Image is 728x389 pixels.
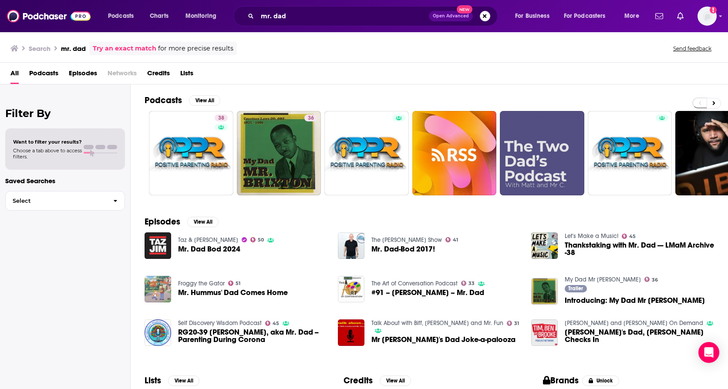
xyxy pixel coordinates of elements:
[10,66,19,84] a: All
[622,234,636,239] a: 45
[371,336,516,343] span: Mr [PERSON_NAME]'s Dad Joke-a-palooza
[5,191,125,211] button: Select
[445,237,458,242] a: 41
[380,376,411,386] button: View All
[7,8,91,24] img: Podchaser - Follow, Share and Rate Podcasts
[187,217,219,227] button: View All
[304,114,317,121] a: 36
[145,375,199,386] a: ListsView All
[5,107,125,120] h2: Filter By
[145,232,171,259] img: Mr. Dad Bod 2024
[515,10,549,22] span: For Business
[565,329,714,343] a: Brooke's Dad, Mr Hoover Checks In
[558,9,618,23] button: open menu
[149,111,233,195] a: 38
[147,66,170,84] a: Credits
[698,7,717,26] img: User Profile
[531,319,558,346] a: Brooke's Dad, Mr Hoover Checks In
[236,282,240,285] span: 51
[178,319,262,327] a: Self Discovery Wisdom Podcast
[29,66,58,84] a: Podcasts
[178,329,327,343] span: RG20-39 [PERSON_NAME], aka Mr. Dad --Parenting During Corona
[710,7,717,13] svg: Add a profile image
[29,44,51,53] h3: Search
[218,114,224,123] span: 38
[61,44,86,53] h3: mr. dad
[178,289,288,296] a: Mr. Hummus' Dad Comes Home
[338,319,364,346] img: Mr Fun's Dad Joke-a-palooza
[178,280,225,287] a: Froggy the Gator
[145,216,219,227] a: EpisodesView All
[250,237,264,242] a: 50
[344,375,411,386] a: CreditsView All
[429,11,473,21] button: Open AdvancedNew
[338,232,364,259] img: Mr. Dad-Bod 2017!
[189,95,220,106] button: View All
[371,319,503,327] a: Talk About with Biff, Lucky and Mr. Fun
[338,276,364,302] img: #91 – Armin Brott – Mr. Dad
[565,241,714,256] a: Thankstaking with Mr. Dad — LMaM Archive -38
[5,177,125,185] p: Saved Searches
[531,278,558,305] img: Introducing: My Dad Mr Brixton
[69,66,97,84] span: Episodes
[582,376,619,386] button: Unlock
[671,45,714,52] button: Send feedback
[644,277,658,282] a: 36
[237,111,321,195] a: 36
[371,289,484,296] a: #91 – Armin Brott – Mr. Dad
[178,245,240,253] a: Mr. Dad Bod 2024
[618,9,650,23] button: open menu
[145,216,180,227] h2: Episodes
[698,342,719,363] div: Open Intercom Messenger
[145,95,220,106] a: PodcastsView All
[228,281,241,286] a: 51
[102,9,145,23] button: open menu
[108,66,137,84] span: Networks
[453,238,458,242] span: 41
[178,329,327,343] a: RG20-39 Armin Brott, aka Mr. Dad --Parenting During Corona
[257,9,429,23] input: Search podcasts, credits, & more...
[185,10,216,22] span: Monitoring
[179,9,228,23] button: open menu
[568,286,583,291] span: Trailer
[531,232,558,259] img: Thankstaking with Mr. Dad — LMaM Archive -38
[565,329,714,343] span: [PERSON_NAME]'s Dad, [PERSON_NAME] Checks In
[150,10,169,22] span: Charts
[461,281,475,286] a: 33
[145,276,171,302] a: Mr. Hummus' Dad Comes Home
[565,232,618,240] a: Let's Make a Music!
[180,66,193,84] span: Lists
[144,9,174,23] a: Charts
[509,9,560,23] button: open menu
[565,319,703,327] a: Tim and Brooke On Demand
[371,236,442,244] a: The Chet Buchanan Show
[145,375,161,386] h2: Lists
[514,322,519,325] span: 31
[178,236,238,244] a: Taz & Jim
[265,321,280,326] a: 45
[371,336,516,343] a: Mr Fun's Dad Joke-a-palooza
[145,319,171,346] img: RG20-39 Armin Brott, aka Mr. Dad --Parenting During Corona
[652,278,658,282] span: 36
[565,276,641,283] a: My Dad Mr Brixton
[6,198,106,204] span: Select
[371,289,484,296] span: #91 – [PERSON_NAME] – Mr. Dad
[652,9,667,23] a: Show notifications dropdown
[344,375,373,386] h2: Credits
[93,44,156,54] a: Try an exact match
[371,245,435,253] a: Mr. Dad-Bod 2017!
[258,238,264,242] span: 50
